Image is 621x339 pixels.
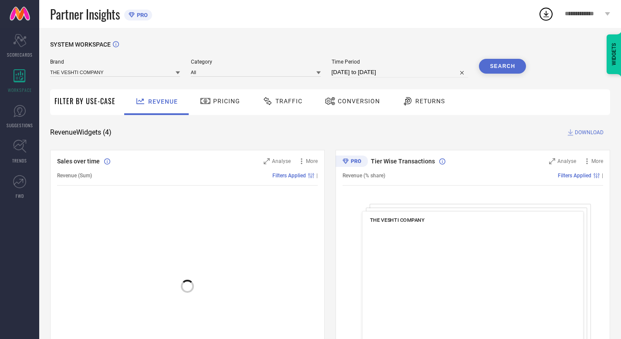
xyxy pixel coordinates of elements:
[7,122,33,129] span: SUGGESTIONS
[575,128,604,137] span: DOWNLOAD
[50,5,120,23] span: Partner Insights
[306,158,318,164] span: More
[264,158,270,164] svg: Zoom
[54,96,115,106] span: Filter By Use-Case
[332,59,468,65] span: Time Period
[148,98,178,105] span: Revenue
[371,158,435,165] span: Tier Wise Transactions
[343,173,385,179] span: Revenue (% share)
[415,98,445,105] span: Returns
[12,157,27,164] span: TRENDS
[57,158,100,165] span: Sales over time
[135,12,148,18] span: PRO
[272,173,306,179] span: Filters Applied
[275,98,302,105] span: Traffic
[57,173,92,179] span: Revenue (Sum)
[16,193,24,199] span: FWD
[50,128,112,137] span: Revenue Widgets ( 4 )
[191,59,321,65] span: Category
[50,41,111,48] span: SYSTEM WORKSPACE
[7,51,33,58] span: SCORECARDS
[213,98,240,105] span: Pricing
[8,87,32,93] span: WORKSPACE
[338,98,380,105] span: Conversion
[549,158,555,164] svg: Zoom
[332,67,468,78] input: Select time period
[336,156,368,169] div: Premium
[272,158,291,164] span: Analyse
[316,173,318,179] span: |
[370,217,425,223] span: THE VESHTI COMPANY
[557,158,576,164] span: Analyse
[602,173,603,179] span: |
[591,158,603,164] span: More
[479,59,526,74] button: Search
[50,59,180,65] span: Brand
[558,173,591,179] span: Filters Applied
[538,6,554,22] div: Open download list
